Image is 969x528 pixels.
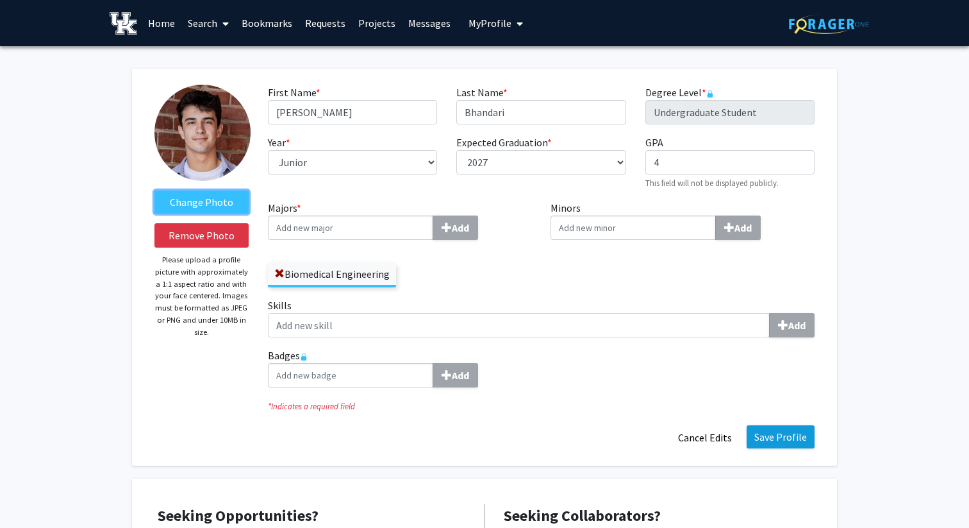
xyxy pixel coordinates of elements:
[645,85,714,100] label: Degree Level
[154,191,249,214] label: ChangeProfile Picture
[154,223,249,248] button: Remove Photo
[268,200,532,240] label: Majors
[268,363,433,387] input: BadgesAdd
[268,135,290,150] label: Year
[268,216,433,240] input: Majors*Add
[154,254,249,338] p: Please upload a profile picture with approximately a 1:1 aspect ratio and with your face centered...
[456,85,508,100] label: Last Name
[456,135,552,150] label: Expected Graduation
[551,200,815,240] label: Minors
[433,216,478,240] button: Majors*
[268,348,815,387] label: Badges
[154,85,251,181] img: Profile Picture
[468,17,511,30] span: My Profile
[715,216,761,240] button: Minors
[706,90,714,98] svg: This information is provided and automatically updated by the University of Kentucky and is not e...
[670,425,740,450] button: Cancel Edits
[551,216,716,240] input: MinorsAdd
[402,1,457,46] a: Messages
[235,1,299,46] a: Bookmarks
[268,263,396,285] label: Biomedical Engineering
[452,221,469,234] b: Add
[734,221,752,234] b: Add
[268,313,770,337] input: SkillsAdd
[433,363,478,387] button: Badges
[299,1,352,46] a: Requests
[268,85,320,100] label: First Name
[645,178,779,188] small: This field will not be displayed publicly.
[769,313,815,337] button: Skills
[645,135,663,150] label: GPA
[142,1,181,46] a: Home
[181,1,235,46] a: Search
[110,12,137,35] img: University of Kentucky Logo
[268,400,815,413] i: Indicates a required field
[10,470,54,518] iframe: Chat
[158,506,319,525] span: Seeking Opportunities?
[352,1,402,46] a: Projects
[268,298,815,337] label: Skills
[504,506,661,525] span: Seeking Collaborators?
[789,14,869,34] img: ForagerOne Logo
[452,369,469,382] b: Add
[747,425,815,448] button: Save Profile
[788,319,806,332] b: Add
